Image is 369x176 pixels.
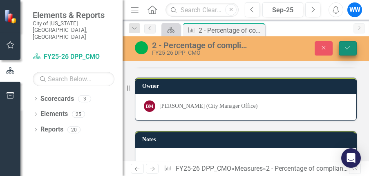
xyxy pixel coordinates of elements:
[33,20,114,40] small: City of [US_STATE][GEOGRAPHIC_DATA], [GEOGRAPHIC_DATA]
[347,2,362,17] button: WW
[40,94,74,104] a: Scorecards
[2,2,202,22] p: No data through December due to the timing of the process. (KH - Per [PERSON_NAME])
[2,54,202,64] p: Data for [DATE]-[DATE] 100%( WW- Per [PERSON_NAME]).
[152,50,250,56] div: FY25-26 DPP_CMO
[40,125,63,134] a: Reports
[78,95,91,102] div: 3
[4,9,18,23] img: ClearPoint Strategy
[67,126,81,133] div: 20
[2,28,202,48] p: Data for [DATE] and [DATE] is at 100% ( WW- Per [PERSON_NAME])
[33,72,114,86] input: Search Below...
[2,71,202,80] p: Data for April- September 100%
[341,148,361,168] div: Open Intercom Messenger
[142,136,352,143] h3: Notes
[40,109,68,119] a: Elements
[72,111,85,118] div: 25
[176,165,231,172] a: FY25-26 DPP_CMO
[33,10,114,20] span: Elements & Reports
[199,25,263,36] div: 2 - Percentage of compliance on earmark process
[165,3,239,17] input: Search ClearPoint...
[33,52,114,62] a: FY25-26 DPP_CMO
[235,165,263,172] a: Measures
[135,41,148,54] img: On Target
[164,164,349,174] div: » »
[144,100,155,112] div: BM
[262,2,303,17] button: Sep-25
[142,83,352,89] h3: Owner
[159,102,257,110] div: [PERSON_NAME] (City Manager Office)
[265,5,300,15] div: Sep-25
[152,41,250,50] div: 2 - Percentage of compliance on earmark process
